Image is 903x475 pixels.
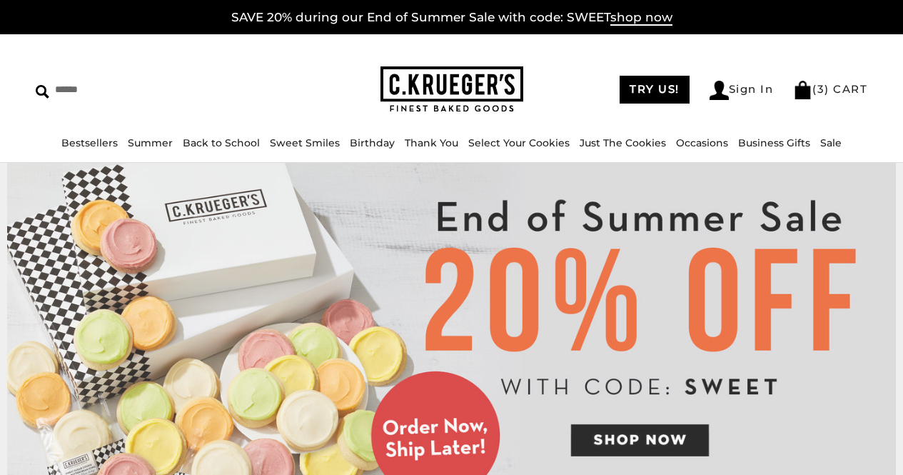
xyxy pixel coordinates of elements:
a: TRY US! [620,76,690,104]
a: Sale [820,136,842,149]
img: Search [36,85,49,99]
a: Thank You [405,136,458,149]
a: Bestsellers [61,136,118,149]
a: Birthday [350,136,395,149]
a: Sweet Smiles [270,136,340,149]
img: Bag [793,81,812,99]
a: SAVE 20% during our End of Summer Sale with code: SWEETshop now [231,10,672,26]
a: Select Your Cookies [468,136,570,149]
input: Search [36,79,226,101]
img: C.KRUEGER'S [380,66,523,113]
img: Account [710,81,729,100]
a: Business Gifts [738,136,810,149]
span: 3 [817,82,825,96]
a: Occasions [676,136,728,149]
a: Back to School [183,136,260,149]
a: (3) CART [793,82,867,96]
a: Just The Cookies [580,136,666,149]
span: shop now [610,10,672,26]
a: Summer [128,136,173,149]
a: Sign In [710,81,774,100]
